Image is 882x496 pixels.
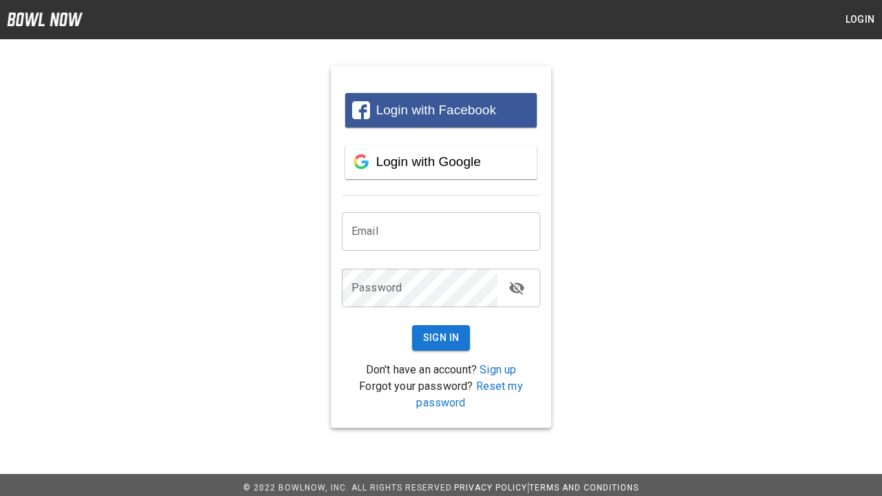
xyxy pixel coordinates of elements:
[342,378,540,411] p: Forgot your password?
[454,483,527,493] a: Privacy Policy
[345,93,537,127] button: Login with Facebook
[529,483,639,493] a: Terms and Conditions
[376,103,496,117] span: Login with Facebook
[7,12,83,26] img: logo
[416,380,522,409] a: Reset my password
[838,7,882,32] button: Login
[243,483,454,493] span: © 2022 BowlNow, Inc. All Rights Reserved.
[342,362,540,378] p: Don't have an account?
[503,274,531,302] button: toggle password visibility
[412,325,471,351] button: Sign In
[345,145,537,179] button: Login with Google
[376,154,481,169] span: Login with Google
[480,363,516,376] a: Sign up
